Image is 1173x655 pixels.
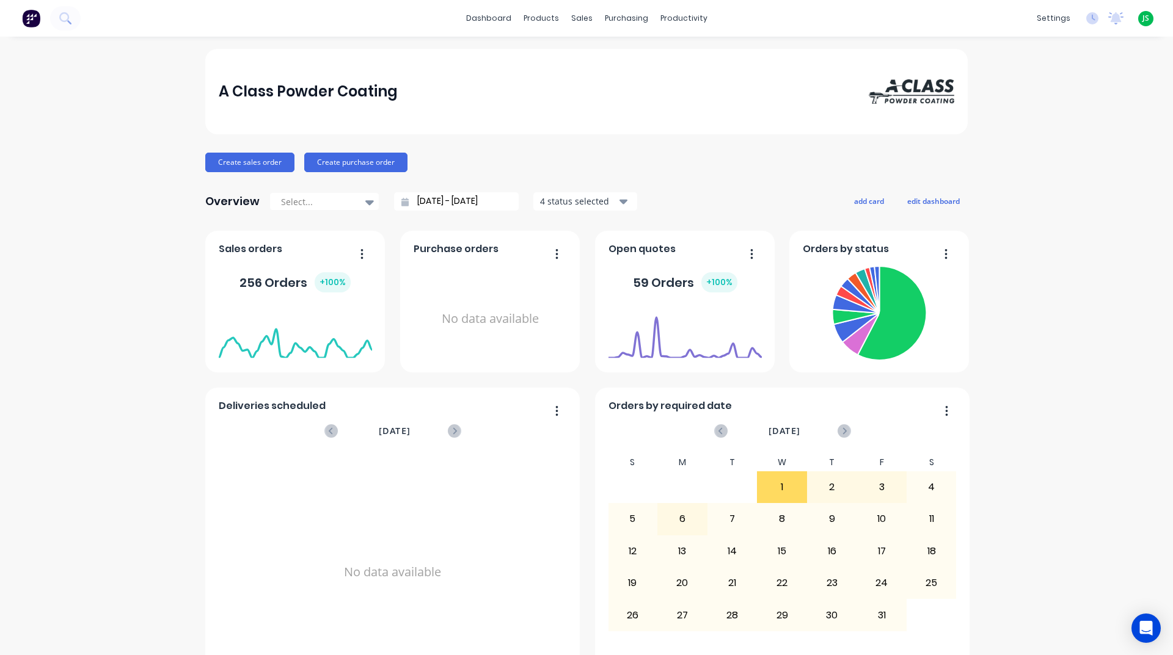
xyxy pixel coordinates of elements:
div: 59 Orders [633,272,737,292]
div: 18 [907,536,956,566]
div: 256 Orders [239,272,351,292]
div: 23 [808,568,857,598]
div: 31 [857,599,906,630]
button: 4 status selected [533,192,637,211]
div: 2 [808,472,857,502]
button: edit dashboard [899,193,968,209]
div: 1 [758,472,806,502]
div: 9 [808,504,857,534]
span: Purchase orders [414,242,499,256]
div: 5 [608,504,657,534]
div: S [608,454,658,471]
div: 29 [758,599,806,630]
div: 13 [658,536,707,566]
div: 4 [907,472,956,502]
div: 3 [857,472,906,502]
div: 21 [708,568,757,598]
span: [DATE] [379,424,411,438]
div: 8 [758,504,806,534]
div: A Class Powder Coating [219,79,398,104]
button: Create purchase order [304,153,407,172]
div: T [807,454,857,471]
div: 28 [708,599,757,630]
div: sales [565,9,599,27]
div: 17 [857,536,906,566]
div: 26 [608,599,657,630]
div: S [907,454,957,471]
div: settings [1031,9,1076,27]
div: F [857,454,907,471]
div: 19 [608,568,657,598]
div: products [517,9,565,27]
div: productivity [654,9,714,27]
div: M [657,454,707,471]
div: 11 [907,504,956,534]
button: add card [846,193,892,209]
div: 25 [907,568,956,598]
div: 6 [658,504,707,534]
div: purchasing [599,9,654,27]
div: 4 status selected [540,195,617,208]
span: [DATE] [769,424,800,438]
div: 30 [808,599,857,630]
div: 20 [658,568,707,598]
div: 27 [658,599,707,630]
img: Factory [22,9,40,27]
a: dashboard [460,9,517,27]
div: Overview [205,189,260,214]
div: T [707,454,758,471]
span: Sales orders [219,242,282,256]
span: Orders by status [803,242,889,256]
div: 22 [758,568,806,598]
div: 12 [608,536,657,566]
div: 24 [857,568,906,598]
div: No data available [414,261,567,377]
img: A Class Powder Coating [869,79,954,104]
span: JS [1142,13,1149,24]
div: 10 [857,504,906,534]
div: 16 [808,536,857,566]
div: + 100 % [701,272,737,292]
button: Create sales order [205,153,294,172]
span: Open quotes [608,242,676,256]
div: 15 [758,536,806,566]
div: 7 [708,504,757,534]
div: 14 [708,536,757,566]
div: W [757,454,807,471]
span: Deliveries scheduled [219,399,326,413]
div: + 100 % [315,272,351,292]
div: Open Intercom Messenger [1131,613,1161,643]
